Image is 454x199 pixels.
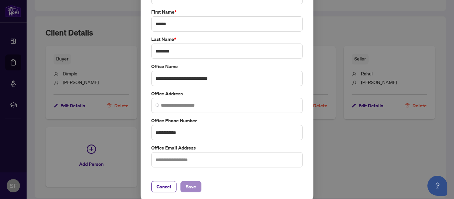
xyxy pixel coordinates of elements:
[151,144,303,151] label: Office Email Address
[151,90,303,97] label: Office Address
[180,181,201,192] button: Save
[151,181,176,192] button: Cancel
[186,181,196,192] span: Save
[156,103,160,107] img: search_icon
[157,181,171,192] span: Cancel
[151,8,303,16] label: First Name
[151,117,303,124] label: Office Phone Number
[151,36,303,43] label: Last Name
[151,63,303,70] label: Office Name
[427,176,447,196] button: Open asap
